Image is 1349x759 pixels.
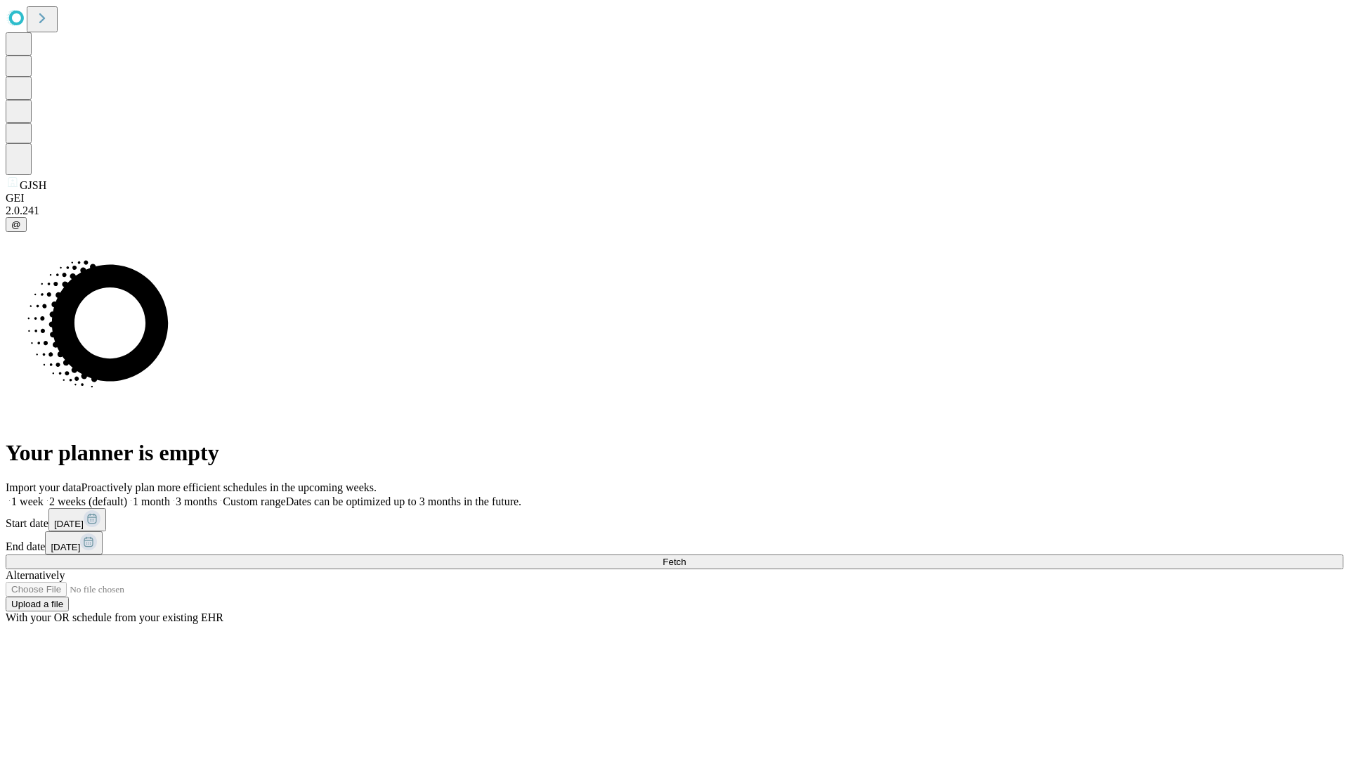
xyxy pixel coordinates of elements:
span: Dates can be optimized up to 3 months in the future. [286,495,521,507]
span: Custom range [223,495,285,507]
button: Fetch [6,554,1343,569]
div: 2.0.241 [6,205,1343,217]
span: Import your data [6,481,82,493]
span: Fetch [663,557,686,567]
div: GEI [6,192,1343,205]
span: [DATE] [54,519,84,529]
span: With your OR schedule from your existing EHR [6,611,223,623]
span: [DATE] [51,542,80,552]
span: @ [11,219,21,230]
div: Start date [6,508,1343,531]
span: 1 month [133,495,170,507]
span: Alternatively [6,569,65,581]
div: End date [6,531,1343,554]
button: @ [6,217,27,232]
span: GJSH [20,179,46,191]
span: Proactively plan more efficient schedules in the upcoming weeks. [82,481,377,493]
h1: Your planner is empty [6,440,1343,466]
span: 3 months [176,495,217,507]
button: [DATE] [45,531,103,554]
span: 2 weeks (default) [49,495,127,507]
button: Upload a file [6,597,69,611]
button: [DATE] [48,508,106,531]
span: 1 week [11,495,44,507]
